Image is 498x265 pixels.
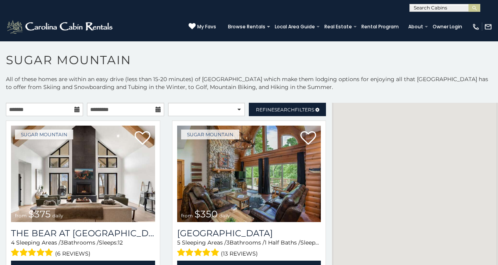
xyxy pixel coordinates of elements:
[11,228,155,239] a: The Bear At [GEOGRAPHIC_DATA]
[224,21,269,32] a: Browse Rentals
[265,239,300,246] span: 1 Half Baths /
[181,213,193,219] span: from
[11,126,155,222] a: The Bear At Sugar Mountain from $375 daily
[189,23,216,31] a: My Favs
[472,23,480,31] img: phone-regular-white.png
[28,208,51,220] span: $375
[219,213,230,219] span: daily
[11,239,15,246] span: 4
[177,126,321,222] a: Grouse Moor Lodge from $350 daily
[197,23,216,30] span: My Favs
[319,239,324,246] span: 12
[357,21,403,32] a: Rental Program
[177,239,180,246] span: 5
[271,21,319,32] a: Local Area Guide
[11,239,155,259] div: Sleeping Areas / Bathrooms / Sleeps:
[320,21,356,32] a: Real Estate
[11,228,155,239] h3: The Bear At Sugar Mountain
[15,130,73,139] a: Sugar Mountain
[429,21,466,32] a: Owner Login
[52,213,63,219] span: daily
[11,126,155,222] img: The Bear At Sugar Mountain
[177,239,321,259] div: Sleeping Areas / Bathrooms / Sleeps:
[135,130,150,147] a: Add to favorites
[15,213,27,219] span: from
[61,239,64,246] span: 3
[177,126,321,222] img: Grouse Moor Lodge
[194,208,218,220] span: $350
[300,130,316,147] a: Add to favorites
[274,107,295,113] span: Search
[181,130,239,139] a: Sugar Mountain
[177,228,321,239] h3: Grouse Moor Lodge
[55,248,91,259] span: (6 reviews)
[249,103,326,116] a: RefineSearchFilters
[6,19,115,35] img: White-1-2.png
[221,248,258,259] span: (13 reviews)
[256,107,314,113] span: Refine Filters
[484,23,492,31] img: mail-regular-white.png
[226,239,230,246] span: 3
[118,239,123,246] span: 12
[177,228,321,239] a: [GEOGRAPHIC_DATA]
[404,21,427,32] a: About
